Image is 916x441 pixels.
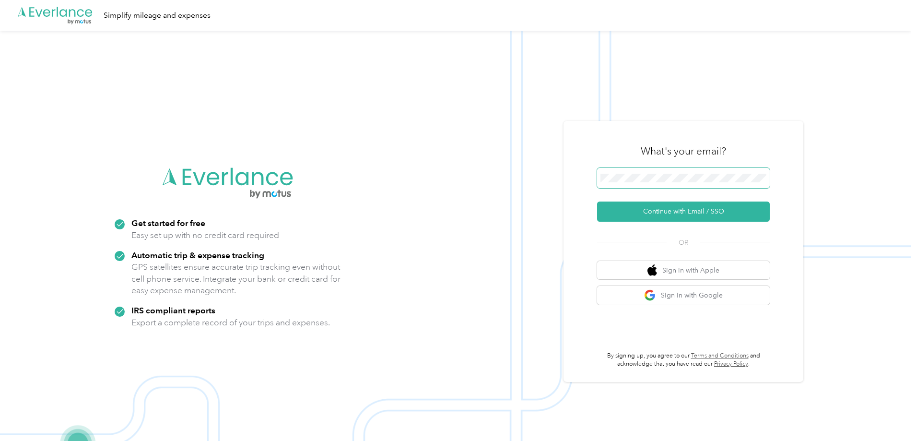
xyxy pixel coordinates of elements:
[691,352,749,359] a: Terms and Conditions
[597,202,770,222] button: Continue with Email / SSO
[667,238,700,248] span: OR
[131,218,205,228] strong: Get started for free
[644,289,656,301] img: google logo
[131,261,341,297] p: GPS satellites ensure accurate trip tracking even without cell phone service. Integrate your bank...
[104,10,211,22] div: Simplify mileage and expenses
[647,264,657,276] img: apple logo
[714,360,748,368] a: Privacy Policy
[597,286,770,305] button: google logoSign in with Google
[131,250,264,260] strong: Automatic trip & expense tracking
[597,261,770,280] button: apple logoSign in with Apple
[131,305,215,315] strong: IRS compliant reports
[597,352,770,369] p: By signing up, you agree to our and acknowledge that you have read our .
[131,229,279,241] p: Easy set up with no credit card required
[641,144,726,158] h3: What's your email?
[131,317,330,329] p: Export a complete record of your trips and expenses.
